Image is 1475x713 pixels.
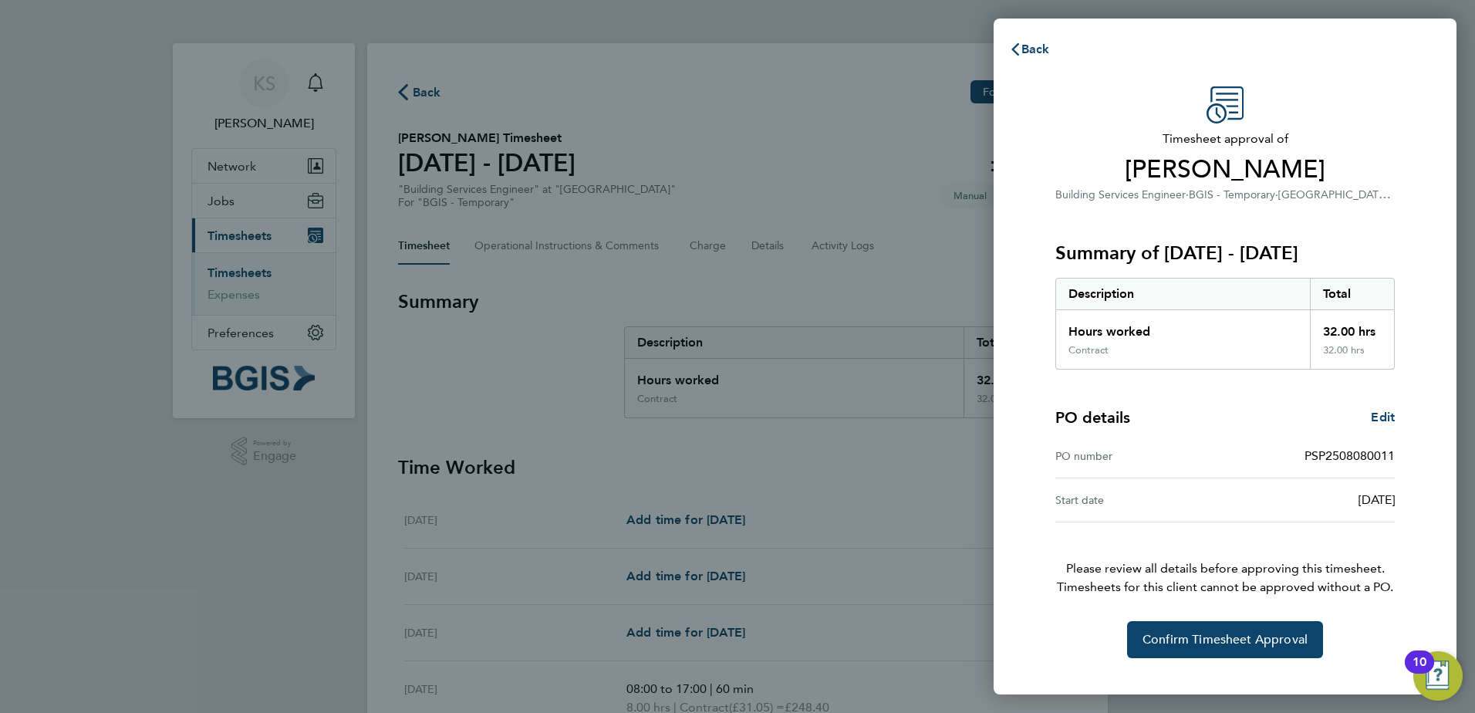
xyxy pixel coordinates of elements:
span: Timesheet approval of [1055,130,1395,148]
div: [DATE] [1225,491,1395,509]
span: BGIS - Temporary [1189,188,1275,201]
div: Summary of 23 - 29 Aug 2025 [1055,278,1395,370]
span: Timesheets for this client cannot be approved without a PO. [1037,578,1413,596]
div: Contract [1068,344,1109,356]
span: Building Services Engineer [1055,188,1186,201]
span: Confirm Timesheet Approval [1143,632,1308,647]
div: Total [1310,279,1395,309]
span: Back [1021,42,1050,56]
h3: Summary of [DATE] - [DATE] [1055,241,1395,265]
a: Edit [1371,408,1395,427]
div: PO number [1055,447,1225,465]
div: 32.00 hrs [1310,310,1395,344]
span: [PERSON_NAME] [1055,154,1395,185]
span: · [1275,188,1278,201]
h4: PO details [1055,407,1130,428]
button: Back [994,34,1065,65]
div: Description [1056,279,1310,309]
div: 32.00 hrs [1310,344,1395,369]
div: 10 [1413,662,1426,682]
button: Open Resource Center, 10 new notifications [1413,651,1463,701]
p: Please review all details before approving this timesheet. [1037,522,1413,596]
button: Confirm Timesheet Approval [1127,621,1323,658]
div: Hours worked [1056,310,1310,344]
span: Edit [1371,410,1395,424]
div: Start date [1055,491,1225,509]
span: · [1186,188,1189,201]
span: PSP2508080011 [1305,448,1395,463]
